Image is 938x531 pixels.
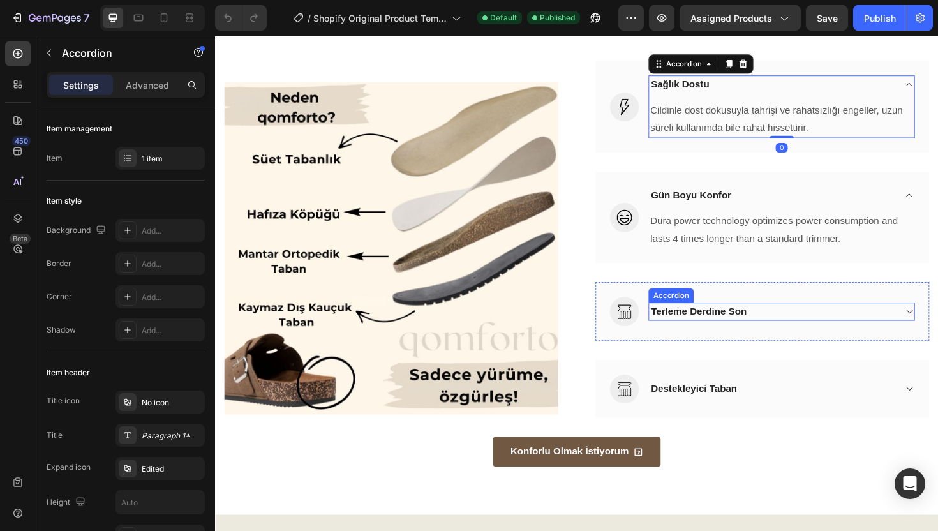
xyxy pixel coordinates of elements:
div: Item management [47,123,112,135]
button: Save [806,5,848,31]
div: Add... [142,258,202,270]
p: 7 [84,10,89,26]
p: Konforlu Olmak İstiyorum [313,434,438,447]
div: Beta [10,234,31,244]
p: Terleme Derdine Son [461,285,563,300]
div: Border [47,258,71,269]
button: 7 [5,5,95,31]
div: 1 item [142,153,202,165]
span: / [308,11,311,25]
div: Add... [142,225,202,237]
p: Settings [63,79,99,92]
p: Sağlık Dostu [461,44,523,59]
div: Add... [142,292,202,303]
div: Edited [142,463,202,475]
button: Assigned Products [680,5,801,31]
div: Accordion [475,24,517,36]
p: Cildinle dost dokusuyla tahrişi ve rahatsızlığı engeller, uzun süreli kullanımda bile rahat hisse... [461,70,739,107]
div: Publish [864,11,896,25]
span: Shopify Original Product Template [313,11,447,25]
span: Default [490,12,517,24]
div: Accordion [461,269,504,281]
div: 0 [593,114,606,124]
div: Title [47,430,63,441]
p: Dura power technology optimizes power consumption and lasts 4 times longer than a standard trimmer. [461,188,739,225]
div: Undo/Redo [215,5,267,31]
div: Item style [47,195,82,207]
p: Advanced [126,79,169,92]
span: Published [540,12,575,24]
div: 450 [12,136,31,146]
p: Destekleyici Taban [461,366,553,382]
div: Expand icon [47,461,91,473]
div: Corner [47,291,72,303]
input: Auto [116,491,204,514]
button: Publish [853,5,907,31]
div: Paragraph 1* [142,430,202,442]
p: Accordion [62,45,170,61]
p: Gün Boyu Konfor [461,161,546,177]
div: No icon [142,397,202,408]
span: Assigned Products [690,11,772,25]
iframe: Design area [215,36,938,531]
div: Background [47,222,108,239]
span: Save [817,13,838,24]
div: Add... [142,325,202,336]
div: Height [47,494,88,511]
div: Item [47,153,63,164]
div: Item header [47,367,90,378]
div: Title icon [47,395,80,407]
div: Shadow [47,324,76,336]
div: Open Intercom Messenger [895,468,925,499]
button: <p>Konforlu Olmak İstiyorum&nbsp;</p> [294,425,472,456]
div: Rich Text Editor. Editing area: main [459,160,548,179]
